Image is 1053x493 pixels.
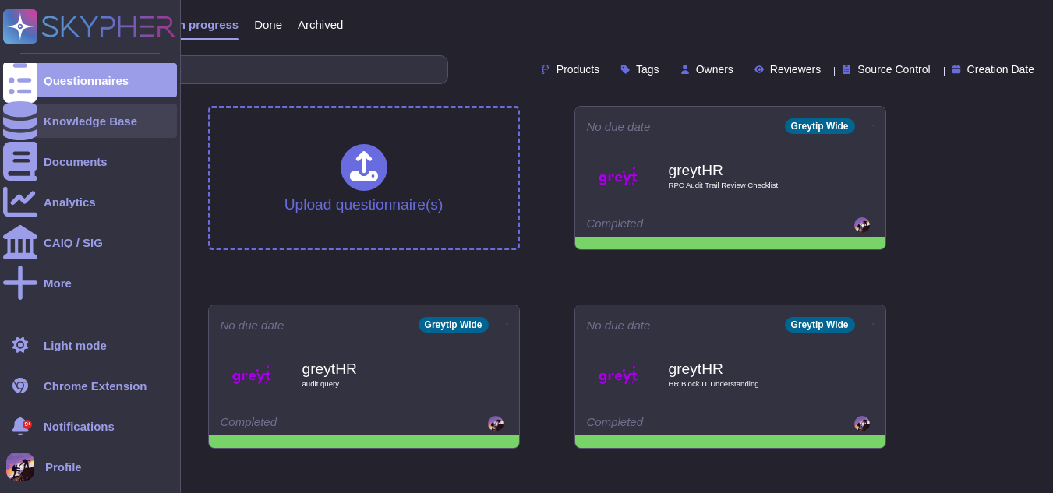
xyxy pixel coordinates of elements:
span: Creation Date [967,64,1034,75]
span: Tags [636,64,659,75]
span: RPC Audit Trail Review Checklist [669,181,825,189]
img: user [488,416,504,431]
a: Knowledge Base [3,104,177,138]
span: audit query [302,380,458,388]
div: CAIQ / SIG [44,237,103,248]
img: Logo [599,157,638,195]
div: Chrome Extension [44,380,147,392]
span: Archived [298,19,343,30]
div: Completed [587,416,778,431]
img: Logo [232,355,271,394]
span: Profile [45,461,82,473]
input: Search by keywords [62,56,447,83]
div: Documents [44,156,108,167]
div: 9+ [23,420,32,429]
div: Analytics [44,196,96,208]
span: No due date [587,319,651,331]
img: user [854,416,870,431]
a: Questionnaires [3,63,177,97]
img: Logo [599,355,638,394]
span: Reviewers [770,64,821,75]
div: Upload questionnaire(s) [284,144,443,212]
div: More [44,277,72,289]
div: Questionnaires [44,75,129,86]
a: Chrome Extension [3,368,177,403]
a: Documents [3,144,177,178]
div: Light mode [44,340,107,351]
b: greytHR [302,361,458,376]
button: user [3,449,45,484]
img: user [6,453,34,481]
b: greytHR [669,361,825,376]
span: Products [557,64,599,75]
a: CAIQ / SIG [3,225,177,259]
span: Owners [696,64,733,75]
span: No due date [587,121,651,132]
div: Greytip Wide [419,317,489,333]
span: In progress [175,19,239,30]
div: Greytip Wide [785,118,855,134]
span: HR Block IT Understanding [669,380,825,388]
a: Analytics [3,185,177,219]
span: Source Control [857,64,930,75]
b: greytHR [669,163,825,178]
span: Notifications [44,421,115,432]
div: Knowledge Base [44,115,137,127]
span: No due date [221,319,284,331]
div: Completed [221,416,412,431]
div: Completed [587,217,778,233]
img: user [854,217,870,233]
span: Done [254,19,282,30]
div: Greytip Wide [785,317,855,333]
